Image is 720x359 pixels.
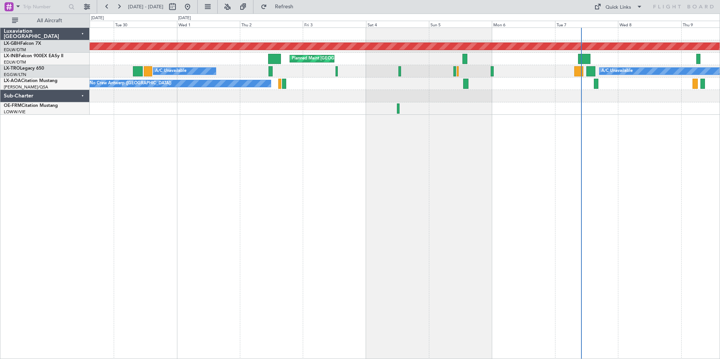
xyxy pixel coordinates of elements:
span: All Aircraft [20,18,79,23]
span: LX-TRO [4,66,20,71]
div: Tue 30 [114,21,177,27]
div: A/C Unavailable [601,65,633,77]
span: LX-AOA [4,79,21,83]
span: [DATE] - [DATE] [128,3,163,10]
span: Refresh [268,4,300,9]
button: Quick Links [590,1,646,13]
div: A/C Unavailable [155,65,186,77]
div: No Crew Antwerp ([GEOGRAPHIC_DATA]) [90,78,171,89]
a: EDLW/DTM [4,47,26,53]
div: Tue 7 [555,21,618,27]
input: Trip Number [23,1,66,12]
button: Refresh [257,1,302,13]
a: LX-TROLegacy 650 [4,66,44,71]
div: Planned Maint [GEOGRAPHIC_DATA] [292,53,364,64]
div: [DATE] [178,15,191,21]
div: Mon 6 [492,21,555,27]
div: Fri 3 [303,21,366,27]
a: [PERSON_NAME]/QSA [4,84,48,90]
div: Sat 4 [366,21,429,27]
div: Quick Links [606,4,631,11]
div: [DATE] [91,15,104,21]
a: OE-FRMCitation Mustang [4,103,58,108]
span: LX-INB [4,54,18,58]
a: LX-AOACitation Mustang [4,79,58,83]
button: All Aircraft [8,15,82,27]
a: LX-INBFalcon 900EX EASy II [4,54,63,58]
div: Thu 2 [240,21,303,27]
div: Sun 5 [429,21,492,27]
a: EGGW/LTN [4,72,26,78]
div: Wed 8 [618,21,681,27]
a: LX-GBHFalcon 7X [4,41,41,46]
span: OE-FRM [4,103,21,108]
span: LX-GBH [4,41,20,46]
a: LOWW/VIE [4,109,26,115]
a: EDLW/DTM [4,59,26,65]
div: Wed 1 [177,21,240,27]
